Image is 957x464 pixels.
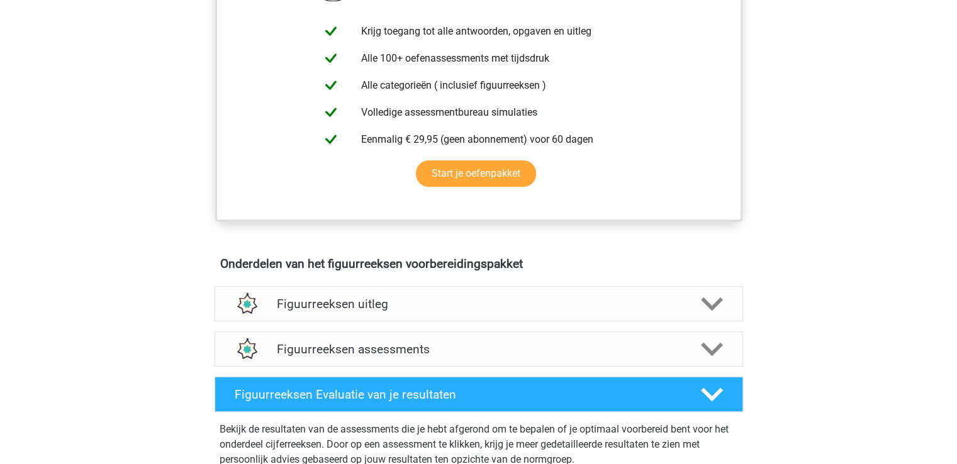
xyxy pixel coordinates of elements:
[235,387,681,402] h4: Figuurreeksen Evaluatie van je resultaten
[230,333,262,365] img: figuurreeksen assessments
[220,257,737,271] h4: Onderdelen van het figuurreeksen voorbereidingspakket
[230,288,262,320] img: figuurreeksen uitleg
[210,286,748,321] a: uitleg Figuurreeksen uitleg
[210,377,748,412] a: Figuurreeksen Evaluatie van je resultaten
[277,342,681,356] h4: Figuurreeksen assessments
[416,160,536,187] a: Start je oefenpakket
[210,331,748,367] a: assessments Figuurreeksen assessments
[277,297,681,311] h4: Figuurreeksen uitleg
